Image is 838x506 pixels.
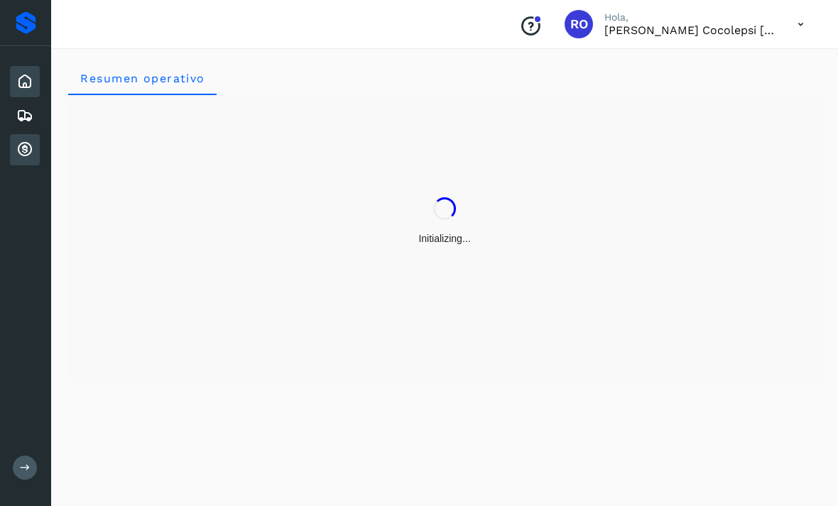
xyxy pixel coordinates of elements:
[10,100,40,131] div: Embarques
[10,66,40,97] div: Inicio
[604,11,775,23] p: Hola,
[80,72,205,85] span: Resumen operativo
[604,23,775,37] p: Rosa Osiris Cocolepsi Morales
[10,134,40,165] div: Cuentas por cobrar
